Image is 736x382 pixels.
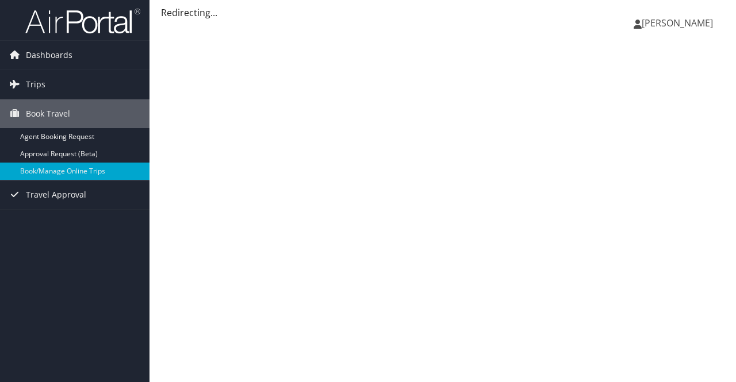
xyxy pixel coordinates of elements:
[25,7,140,34] img: airportal-logo.png
[26,180,86,209] span: Travel Approval
[26,99,70,128] span: Book Travel
[634,6,724,40] a: [PERSON_NAME]
[26,70,45,99] span: Trips
[26,41,72,70] span: Dashboards
[161,6,724,20] div: Redirecting...
[642,17,713,29] span: [PERSON_NAME]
